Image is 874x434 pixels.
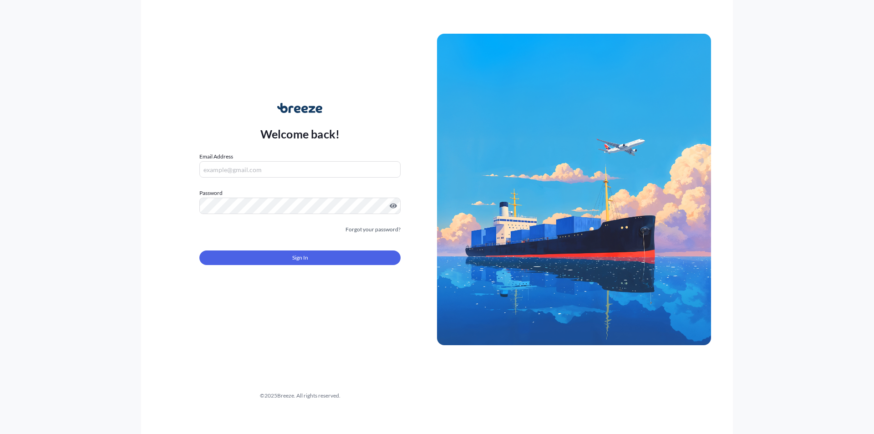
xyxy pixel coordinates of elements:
label: Password [199,189,401,198]
img: Ship illustration [437,34,711,345]
a: Forgot your password? [346,225,401,234]
input: example@gmail.com [199,161,401,178]
button: Sign In [199,250,401,265]
div: © 2025 Breeze. All rights reserved. [163,391,437,400]
span: Sign In [292,253,308,262]
button: Show password [390,202,397,209]
p: Welcome back! [260,127,340,141]
label: Email Address [199,152,233,161]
